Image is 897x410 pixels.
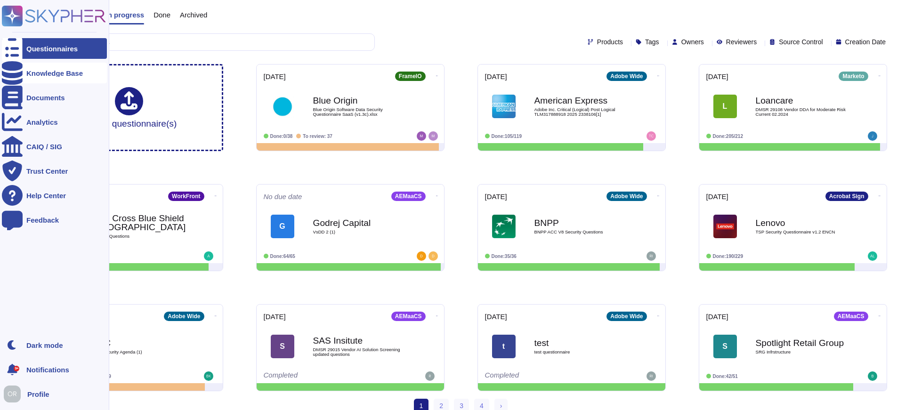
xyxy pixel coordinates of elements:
[391,312,426,321] div: AEMaaCS
[534,96,629,105] b: American Express
[492,95,516,118] img: Logo
[264,193,302,200] span: No due date
[756,338,850,347] b: Spotlight Retail Group
[756,96,850,105] b: Loancare
[726,39,757,45] span: Reviewers
[492,335,516,358] div: t
[825,192,868,201] div: Acrobat Sign
[713,374,738,379] span: Done: 42/51
[271,215,294,238] div: G
[681,39,704,45] span: Owners
[204,371,213,381] img: user
[713,134,743,139] span: Done: 205/212
[313,230,407,234] span: VsDD 2 (1)
[105,11,144,18] span: In progress
[534,218,629,227] b: BNPP
[313,347,407,356] span: DMSR 29015 Vendor AI Solution Screening updated questions
[26,168,68,175] div: Trust Center
[713,95,737,118] div: L
[303,134,332,139] span: To review: 37
[706,73,728,80] span: [DATE]
[270,254,295,259] span: Done: 64/65
[417,131,426,141] img: user
[534,338,629,347] b: test
[646,371,656,381] img: user
[534,107,629,116] span: Adobe Inc. Critical (Logical) Post Logical TLM317888918 2025 2338106[1]
[756,350,850,354] span: SRG Infrstructure
[395,72,426,81] div: FrameIO
[2,87,107,108] a: Documents
[26,94,65,101] div: Documents
[485,193,507,200] span: [DATE]
[597,39,623,45] span: Products
[2,38,107,59] a: Questionnaires
[500,402,502,410] span: ›
[534,350,629,354] span: test questionnaire
[92,234,186,239] span: Security Questions
[606,72,646,81] div: Adobe Wide
[164,312,204,321] div: Adobe Wide
[756,218,850,227] b: Lenovo
[417,251,426,261] img: user
[2,63,107,83] a: Knowledge Base
[645,39,659,45] span: Tags
[756,230,850,234] span: TSP Security Questionnaire v1.2 ENCN
[425,371,435,381] img: user
[26,119,58,126] div: Analytics
[271,95,294,118] img: Logo
[26,366,69,373] span: Notifications
[2,161,107,181] a: Trust Center
[485,313,507,320] span: [DATE]
[154,11,170,18] span: Done
[485,73,507,80] span: [DATE]
[271,335,294,358] div: S
[26,342,63,349] div: Dark mode
[485,371,600,381] div: Completed
[92,214,186,232] b: Blue Cross Blue Shield [GEOGRAPHIC_DATA]
[839,72,868,81] div: Marketo
[264,73,286,80] span: [DATE]
[180,11,207,18] span: Archived
[2,185,107,206] a: Help Center
[264,313,286,320] span: [DATE]
[14,366,19,371] div: 9+
[81,374,111,379] span: To review: 29
[313,218,407,227] b: Godrej Capital
[713,335,737,358] div: S
[606,192,646,201] div: Adobe Wide
[26,143,62,150] div: CAIQ / SIG
[428,251,438,261] img: user
[779,39,823,45] span: Source Control
[492,215,516,238] img: Logo
[26,70,83,77] div: Knowledge Base
[81,87,177,128] div: Upload questionnaire(s)
[868,371,877,381] img: user
[756,107,850,116] span: DMSR 29108 Vendor DDA for Moderate Risk Current 02.2024
[270,134,293,139] span: Done: 0/38
[313,107,407,116] span: Blue Origin Software Data Security Questionnaire SaaS (v1.3c).xlsx
[492,134,522,139] span: Done: 105/119
[845,39,886,45] span: Creation Date
[37,34,374,50] input: Search by keywords
[4,386,21,402] img: user
[646,251,656,261] img: user
[26,192,66,199] div: Help Center
[313,336,407,345] b: SAS Insitute
[26,217,59,224] div: Feedback
[606,312,646,321] div: Adobe Wide
[713,254,743,259] span: Done: 190/229
[2,112,107,132] a: Analytics
[313,96,407,105] b: Blue Origin
[492,254,517,259] span: Done: 35/36
[713,215,737,238] img: Logo
[391,192,426,201] div: AEMaaCS
[27,391,49,398] span: Profile
[646,131,656,141] img: user
[868,131,877,141] img: user
[868,251,877,261] img: user
[2,136,107,157] a: CAIQ / SIG
[204,251,213,261] img: user
[2,384,27,404] button: user
[2,209,107,230] a: Feedback
[428,131,438,141] img: user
